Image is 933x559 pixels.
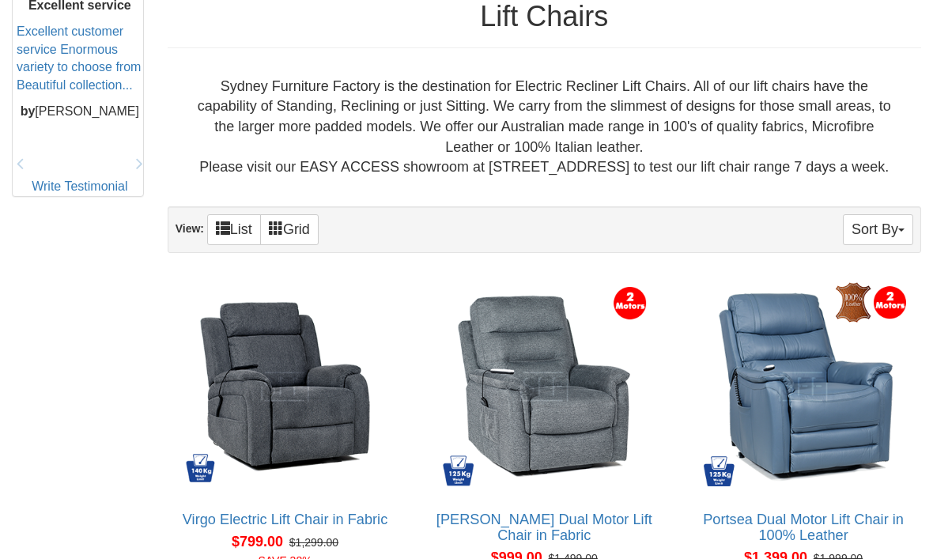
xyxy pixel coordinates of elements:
img: Bristow Dual Motor Lift Chair in Fabric [435,278,653,496]
a: Virgo Electric Lift Chair in Fabric [183,512,387,527]
button: Sort By [843,214,913,245]
a: List [207,214,261,245]
a: Excellent customer service Enormous variety to choose from Beautiful collection... [17,25,141,93]
strong: View: [176,222,204,235]
img: Virgo Electric Lift Chair in Fabric [176,278,395,496]
img: Portsea Dual Motor Lift Chair in 100% Leather [694,278,912,496]
a: [PERSON_NAME] Dual Motor Lift Chair in Fabric [436,512,652,543]
p: [PERSON_NAME] [17,104,143,122]
div: Sydney Furniture Factory is the destination for Electric Recliner Lift Chairs. All of our lift ch... [180,77,908,179]
del: $1,299.00 [289,536,338,549]
a: Portsea Dual Motor Lift Chair in 100% Leather [703,512,904,543]
span: $799.00 [232,534,283,550]
a: Write Testimonial [32,179,127,193]
a: Grid [260,214,319,245]
h1: Lift Chairs [168,1,921,32]
b: by [21,105,36,119]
